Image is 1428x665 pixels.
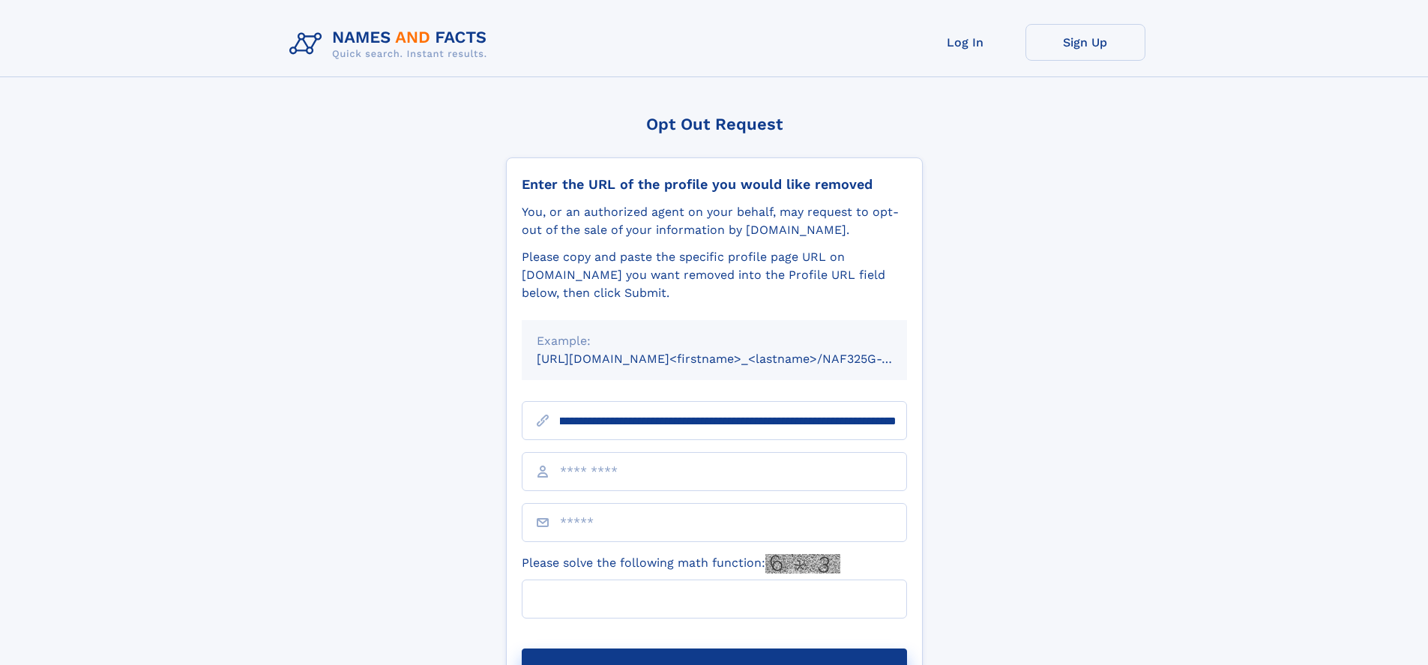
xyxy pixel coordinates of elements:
[522,176,907,193] div: Enter the URL of the profile you would like removed
[522,554,840,574] label: Please solve the following math function:
[537,352,936,366] small: [URL][DOMAIN_NAME]<firstname>_<lastname>/NAF325G-xxxxxxxx
[506,115,923,133] div: Opt Out Request
[283,24,499,64] img: Logo Names and Facts
[537,332,892,350] div: Example:
[906,24,1025,61] a: Log In
[1025,24,1145,61] a: Sign Up
[522,203,907,239] div: You, or an authorized agent on your behalf, may request to opt-out of the sale of your informatio...
[522,248,907,302] div: Please copy and paste the specific profile page URL on [DOMAIN_NAME] you want removed into the Pr...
